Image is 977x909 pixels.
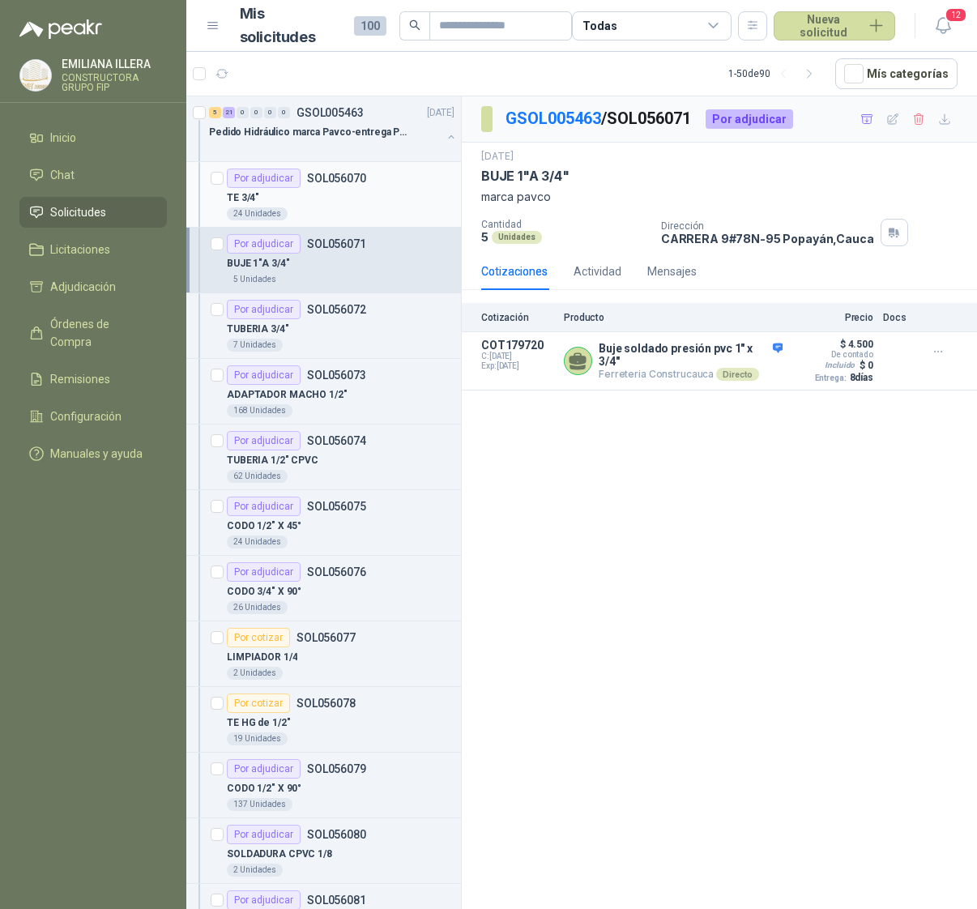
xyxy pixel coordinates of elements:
[307,304,366,315] p: SOL056072
[481,312,554,323] p: Cotización
[50,370,110,388] span: Remisiones
[19,197,167,228] a: Solicitudes
[492,231,542,244] div: Unidades
[50,166,75,184] span: Chat
[227,300,301,319] div: Por adjudicar
[19,271,167,302] a: Adjudicación
[307,829,366,840] p: SOL056080
[307,566,366,578] p: SOL056076
[19,19,102,39] img: Logo peakr
[582,17,616,35] div: Todas
[728,61,822,87] div: 1 - 50 de 90
[481,361,554,371] span: Exp: [DATE]
[50,241,110,258] span: Licitaciones
[481,168,570,185] p: BUJE 1"A 3/4"
[706,109,793,129] div: Por adjudicar
[227,715,290,731] p: TE HG de 1/2"
[481,339,554,352] p: COT179720
[250,107,262,118] div: 0
[227,798,292,811] div: 137 Unidades
[774,11,895,41] button: Nueva solicitud
[62,73,167,92] p: CONSTRUCTORA GRUPO FIP
[481,230,488,244] p: 5
[186,162,461,228] a: Por adjudicarSOL056070TE 3/4"24 Unidades
[481,149,514,164] p: [DATE]
[307,763,366,775] p: SOL056079
[19,122,167,153] a: Inicio
[307,238,366,250] p: SOL056071
[227,864,283,877] div: 2 Unidades
[506,106,693,131] p: / SOL056071
[19,438,167,469] a: Manuales y ayuda
[227,825,301,844] div: Por adjudicar
[186,490,461,556] a: Por adjudicarSOL056075CODO 1/2" X 45°24 Unidades
[227,497,301,516] div: Por adjudicar
[50,278,116,296] span: Adjudicación
[19,234,167,265] a: Licitaciones
[564,312,783,323] p: Producto
[227,273,283,286] div: 5 Unidades
[227,781,301,796] p: CODO 1/2" X 90°
[792,312,873,323] p: Precio
[227,601,288,614] div: 26 Unidades
[227,759,301,779] div: Por adjudicar
[227,234,301,254] div: Por adjudicar
[227,536,288,548] div: 24 Unidades
[307,894,366,906] p: SOL056081
[227,693,290,713] div: Por cotizar
[928,11,958,41] button: 12
[186,556,461,621] a: Por adjudicarSOL056076CODO 3/4" X 90°26 Unidades
[186,228,461,293] a: Por adjudicarSOL056071BUJE 1"A 3/4"5 Unidades
[850,372,873,383] p: 8 días
[19,364,167,395] a: Remisiones
[427,105,454,121] p: [DATE]
[209,107,221,118] div: 5
[227,667,283,680] div: 2 Unidades
[19,401,167,432] a: Configuración
[240,2,342,49] h1: Mis solicitudes
[186,425,461,490] a: Por adjudicarSOL056074TUBERIA 1/2" CPVC62 Unidades
[227,732,288,745] div: 19 Unidades
[19,160,167,190] a: Chat
[209,103,458,155] a: 5 21 0 0 0 0 GSOL005463[DATE] Pedido Hidráulico marca Pavco-entrega Popayán
[186,359,461,425] a: Por adjudicarSOL056073ADAPTADOR MACHO 1/2"168 Unidades
[227,190,259,206] p: TE 3/4"
[227,650,297,665] p: LIMPIADOR 1/4
[227,322,289,337] p: TUBERIA 3/4"
[227,847,332,862] p: SOLDADURA CPVC 1/8
[599,368,783,381] p: Ferreteria Construcauca
[599,342,783,368] p: Buje soldado presión pvc 1" x 3/4"
[227,453,318,468] p: TUBERIA 1/2" CPVC
[50,129,76,147] span: Inicio
[186,687,461,753] a: Por cotizarSOL056078TE HG de 1/2"19 Unidades
[481,262,548,280] div: Cotizaciones
[20,60,51,91] img: Company Logo
[883,312,915,323] p: Docs
[227,431,301,450] div: Por adjudicar
[307,435,366,446] p: SOL056074
[307,173,366,184] p: SOL056070
[297,632,356,643] p: SOL056077
[50,445,143,463] span: Manuales y ayuda
[815,373,847,382] span: Entrega:
[50,203,106,221] span: Solicitudes
[209,125,411,140] p: Pedido Hidráulico marca Pavco-entrega Popayán
[307,501,366,512] p: SOL056075
[227,584,301,600] p: CODO 3/4" X 90°
[227,207,288,220] div: 24 Unidades
[821,359,858,372] div: Incluido
[716,368,759,381] div: Directo
[227,562,301,582] div: Por adjudicar
[264,107,276,118] div: 0
[227,339,283,352] div: 7 Unidades
[186,818,461,884] a: Por adjudicarSOL056080SOLDADURA CPVC 1/82 Unidades
[227,628,290,647] div: Por cotizar
[227,169,301,188] div: Por adjudicar
[227,365,301,385] div: Por adjudicar
[860,360,873,371] p: $ 0
[223,107,235,118] div: 21
[574,262,621,280] div: Actividad
[62,58,167,70] p: EMILIANA ILLERA
[227,404,292,417] div: 168 Unidades
[481,352,554,361] span: C: [DATE]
